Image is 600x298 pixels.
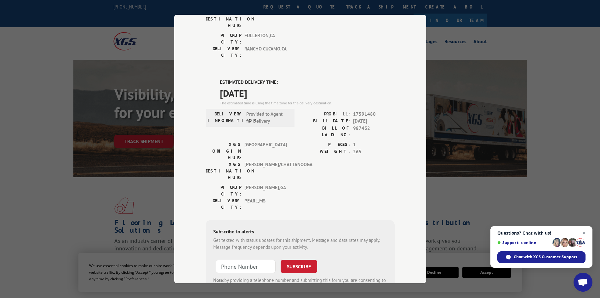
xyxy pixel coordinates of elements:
[246,111,289,125] span: Provided to Agent for Delivery
[206,45,241,59] label: DELIVERY CITY:
[220,86,395,100] span: [DATE]
[244,184,287,197] span: [PERSON_NAME] , GA
[213,228,387,237] div: Subscribe to alerts
[244,45,287,59] span: RANCHO CUCAMO , CA
[281,260,317,273] button: SUBSCRIBE
[213,277,224,283] strong: Note:
[300,111,350,118] label: PROBILL:
[353,111,395,118] span: 17591480
[206,161,241,181] label: XGS DESTINATION HUB:
[300,125,350,138] label: BILL OF LADING:
[244,161,287,181] span: [PERSON_NAME]/CHATTANOOGA
[244,141,287,161] span: [GEOGRAPHIC_DATA]
[353,125,395,138] span: 987432
[497,240,550,245] span: Support is online
[244,197,287,211] span: PEARL , MS
[497,231,586,236] span: Questions? Chat with us!
[216,260,276,273] input: Phone Number
[244,9,287,29] span: CHINO
[300,118,350,125] label: BILL DATE:
[300,141,350,149] label: PIECES:
[220,100,395,106] div: The estimated time is using the time zone for the delivery destination.
[206,141,241,161] label: XGS ORIGIN HUB:
[353,148,395,155] span: 265
[220,79,395,86] label: ESTIMATED DELIVERY TIME:
[497,251,586,263] span: Chat with XGS Customer Support
[213,237,387,251] div: Get texted with status updates for this shipment. Message and data rates may apply. Message frequ...
[244,32,287,45] span: FULLERTON , CA
[574,273,592,292] a: Open chat
[208,111,243,125] label: DELIVERY INFORMATION:
[206,9,241,29] label: XGS DESTINATION HUB:
[300,148,350,155] label: WEIGHT:
[514,254,577,260] span: Chat with XGS Customer Support
[353,118,395,125] span: [DATE]
[206,184,241,197] label: PICKUP CITY:
[353,141,395,149] span: 1
[206,197,241,211] label: DELIVERY CITY:
[206,32,241,45] label: PICKUP CITY:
